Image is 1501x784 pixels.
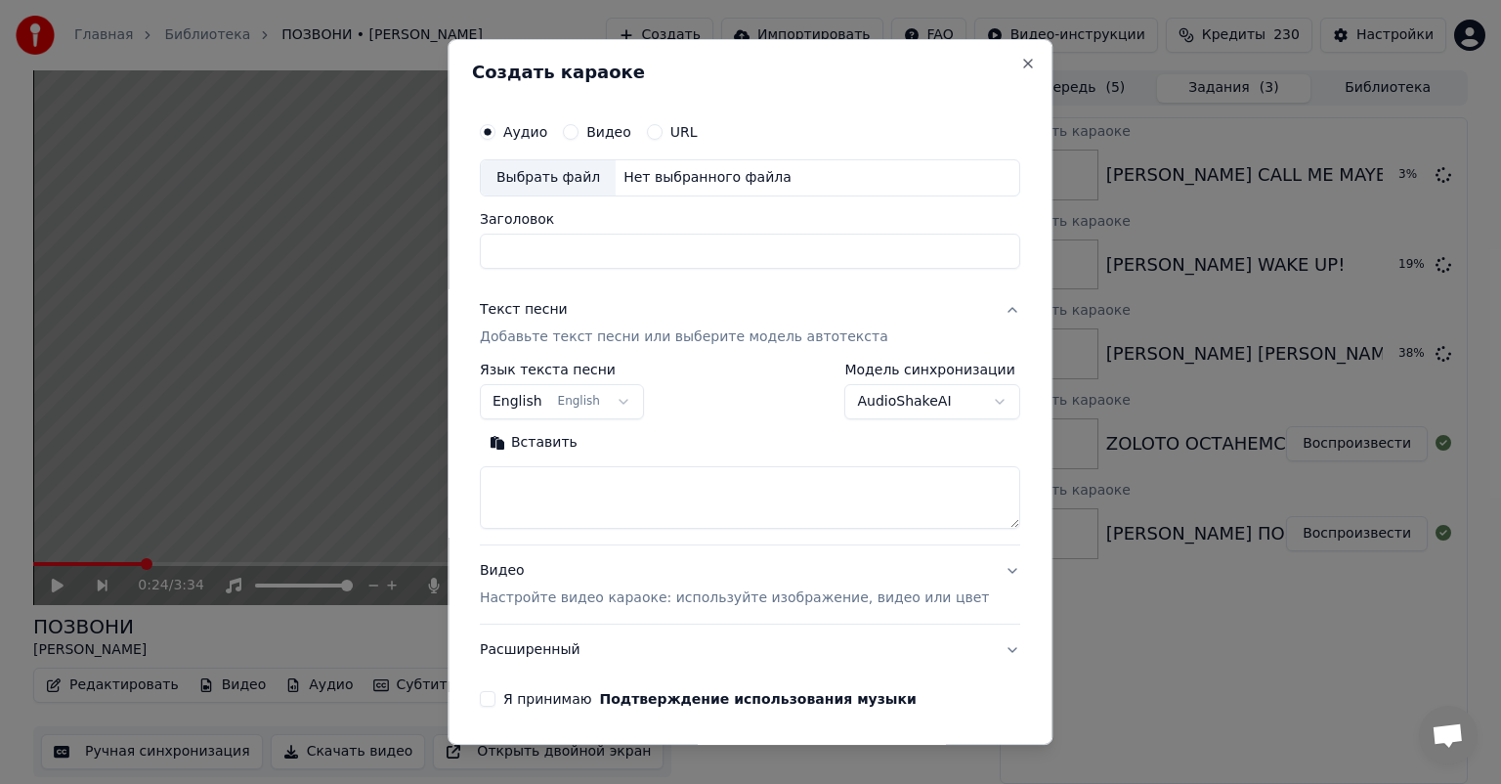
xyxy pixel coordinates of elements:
div: Текст песниДобавьте текст песни или выберите модель автотекста [480,363,1020,544]
label: Модель синхронизации [845,363,1021,376]
p: Добавьте текст песни или выберите модель автотекста [480,327,888,347]
label: Язык текста песни [480,363,644,376]
div: Выбрать файл [481,160,616,196]
p: Настройте видео караоке: используйте изображение, видео или цвет [480,588,989,608]
div: Нет выбранного файла [616,168,799,188]
label: Видео [586,125,631,139]
button: Я принимаю [600,692,917,706]
div: Видео [480,561,989,608]
button: Расширенный [480,625,1020,675]
label: URL [670,125,698,139]
button: Текст песниДобавьте текст песни или выберите модель автотекста [480,284,1020,363]
div: Текст песни [480,300,568,320]
h2: Создать караоке [472,64,1028,81]
label: Заголовок [480,212,1020,226]
button: Вставить [480,427,587,458]
label: Я принимаю [503,692,917,706]
button: ВидеоНастройте видео караоке: используйте изображение, видео или цвет [480,545,1020,624]
label: Аудио [503,125,547,139]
